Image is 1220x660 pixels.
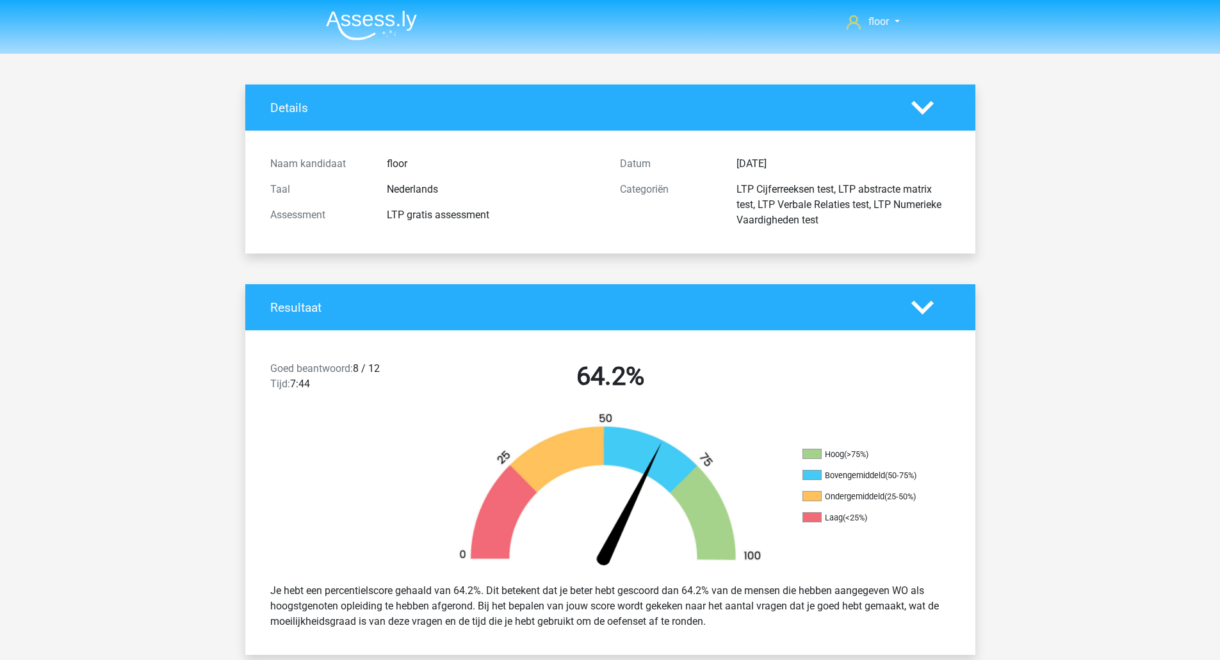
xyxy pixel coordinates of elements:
div: [DATE] [727,156,960,172]
li: Ondergemiddeld [802,491,931,503]
span: floor [868,15,889,28]
div: Taal [261,182,377,197]
div: floor [377,156,610,172]
li: Laag [802,512,931,524]
li: Bovengemiddeld [802,470,931,481]
div: Nederlands [377,182,610,197]
li: Hoog [802,449,931,460]
div: (>75%) [844,449,868,459]
div: Categoriën [610,182,727,228]
div: LTP Cijferreeksen test, LTP abstracte matrix test, LTP Verbale Relaties test, LTP Numerieke Vaard... [727,182,960,228]
h2: 64.2% [445,361,776,392]
div: Assessment [261,207,377,223]
div: Datum [610,156,727,172]
div: Je hebt een percentielscore gehaald van 64.2%. Dit betekent dat je beter hebt gescoord dan 64.2% ... [261,578,960,634]
div: (50-75%) [885,471,916,480]
a: floor [842,14,904,29]
div: LTP gratis assessment [377,207,610,223]
div: (25-50%) [884,492,916,501]
span: Goed beantwoord: [270,362,353,374]
h4: Details [270,101,892,115]
span: Tijd: [270,378,290,390]
div: Naam kandidaat [261,156,377,172]
div: 8 / 12 7:44 [261,361,435,397]
h4: Resultaat [270,300,892,315]
img: Assessly [326,10,417,40]
img: 64.04c39a417a5c.png [437,412,783,573]
div: (<25%) [843,513,867,522]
